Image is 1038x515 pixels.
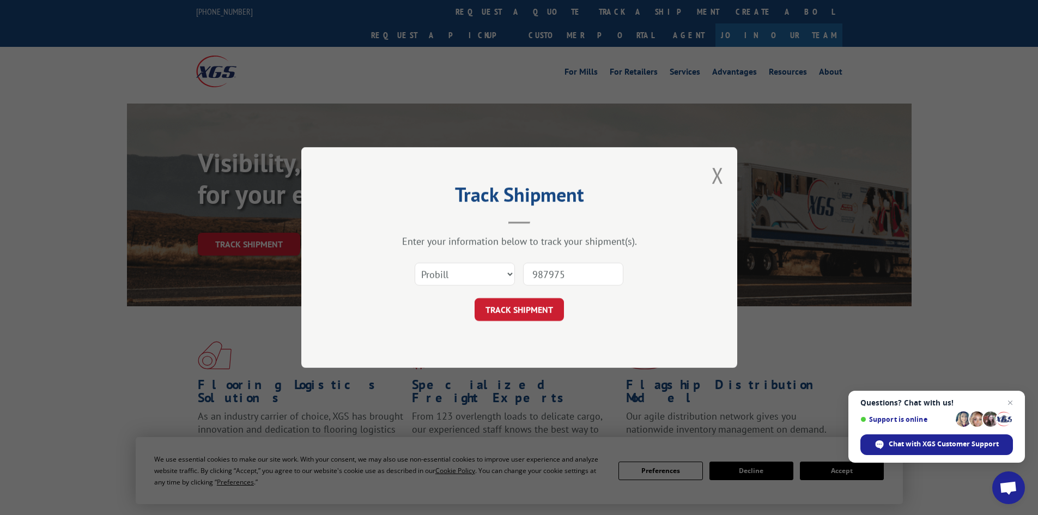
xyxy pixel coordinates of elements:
[860,398,1013,407] span: Questions? Chat with us!
[356,187,683,208] h2: Track Shipment
[356,235,683,247] div: Enter your information below to track your shipment(s).
[860,415,952,423] span: Support is online
[712,161,724,190] button: Close modal
[860,434,1013,455] span: Chat with XGS Customer Support
[475,298,564,321] button: TRACK SHIPMENT
[523,263,623,286] input: Number(s)
[889,439,999,449] span: Chat with XGS Customer Support
[992,471,1025,504] a: Open chat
